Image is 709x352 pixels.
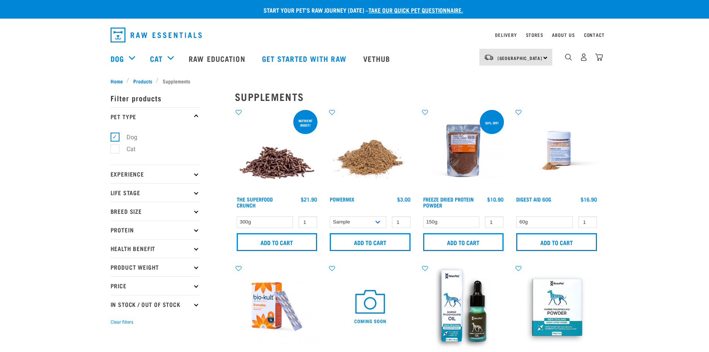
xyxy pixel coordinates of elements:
nav: breadcrumbs [111,77,599,85]
div: 30% off! [482,117,502,129]
a: Digest Aid 60g [516,198,551,200]
img: home-icon-1@2x.png [565,54,572,61]
a: Raw Education [181,44,254,73]
input: 1 [298,216,317,228]
span: Products [133,77,152,85]
a: The Superfood Crunch [237,198,273,206]
label: Cat [115,145,138,154]
img: home-icon@2x.png [595,53,603,61]
input: Add to cart [237,233,317,251]
img: 2023 AUG RE Product1724 [235,264,319,349]
div: $21.90 [301,196,317,202]
img: FD Protein Powder [421,108,506,193]
p: Experience [111,165,200,183]
a: Powermix [330,198,354,200]
img: COMING SOON [328,264,412,349]
p: Life Stage [111,183,200,202]
span: [GEOGRAPHIC_DATA] [498,57,543,59]
h2: Supplements [235,91,599,102]
p: Health Benefit [111,239,200,258]
a: Cat [150,53,163,64]
img: van-moving.png [484,54,494,61]
div: $3.00 [397,196,411,202]
p: Filter products [111,89,200,107]
img: OI Lfront 1024x1024 [421,264,506,349]
span: Home [111,77,123,85]
a: Dog [111,53,124,64]
input: 1 [392,216,411,228]
img: POWDER01 65ae0065 919d 4332 9357 5d1113de9ef1 1024x1024 [514,264,599,349]
div: nutrient boost! [293,115,317,131]
img: 1311 Superfood Crunch 01 [235,108,319,193]
div: $10.90 [487,196,504,202]
input: 1 [578,216,597,228]
img: Pile Of PowerMix For Pets [328,108,412,193]
p: Product Weight [111,258,200,276]
a: Delivery [495,34,517,36]
a: About Us [552,34,575,36]
a: Vethub [356,44,400,73]
input: Add to cart [330,233,411,251]
p: Protein [111,221,200,239]
a: Home [111,77,127,85]
input: Add to cart [423,233,504,251]
a: Stores [526,34,543,36]
img: user.png [580,53,588,61]
img: Raw Essentials Digest Aid Pet Supplement [514,108,599,193]
div: $16.90 [581,196,597,202]
a: Products [129,77,156,85]
img: Raw Essentials Logo [111,28,202,42]
p: In Stock / Out Of Stock [111,295,200,314]
p: Price [111,276,200,295]
input: 1 [485,216,504,228]
p: Pet Type [111,107,200,126]
a: take our quick pet questionnaire. [368,8,463,12]
label: Dog [115,133,140,142]
input: Add to cart [516,233,597,251]
a: Get started with Raw [255,44,356,73]
a: Freeze Dried Protein Powder [423,198,474,206]
a: Contact [584,34,605,36]
nav: dropdown navigation [105,25,605,45]
button: Clear filters [111,319,133,326]
p: Breed Size [111,202,200,221]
